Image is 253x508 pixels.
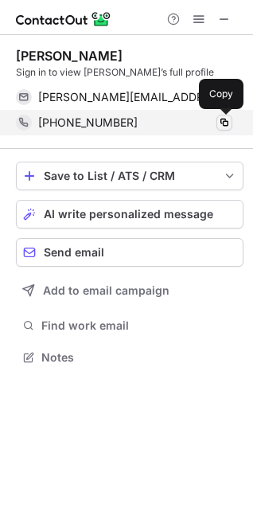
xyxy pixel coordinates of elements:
[16,315,243,337] button: Find work email
[16,48,123,64] div: [PERSON_NAME]
[16,238,243,267] button: Send email
[16,346,243,369] button: Notes
[16,200,243,229] button: AI write personalized message
[43,284,169,297] span: Add to email campaign
[16,162,243,190] button: save-profile-one-click
[38,115,138,130] span: [PHONE_NUMBER]
[44,208,213,221] span: AI write personalized message
[41,350,237,365] span: Notes
[44,246,104,259] span: Send email
[16,276,243,305] button: Add to email campaign
[41,318,237,333] span: Find work email
[16,65,243,80] div: Sign in to view [PERSON_NAME]’s full profile
[38,90,220,104] span: [PERSON_NAME][EMAIL_ADDRESS][PERSON_NAME][DOMAIN_NAME]
[16,10,111,29] img: ContactOut v5.3.10
[44,170,216,182] div: Save to List / ATS / CRM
